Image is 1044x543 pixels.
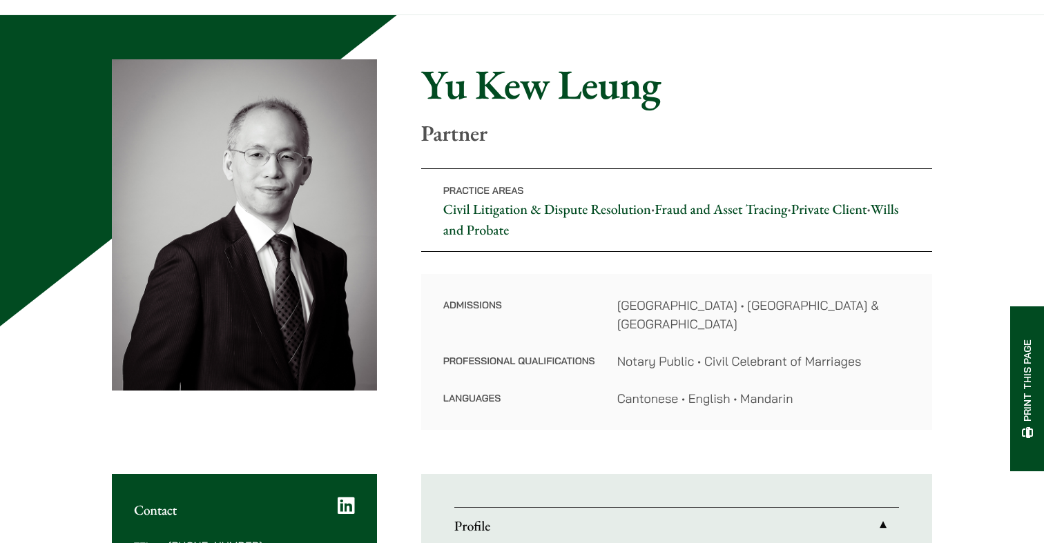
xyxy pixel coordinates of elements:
p: Partner [421,120,932,146]
p: • • • [421,168,932,252]
span: Practice Areas [443,184,524,197]
dt: Admissions [443,296,595,352]
h2: Contact [134,502,355,518]
a: Civil Litigation & Dispute Resolution [443,200,651,218]
a: LinkedIn [338,496,355,515]
dd: [GEOGRAPHIC_DATA] • [GEOGRAPHIC_DATA] & [GEOGRAPHIC_DATA] [617,296,910,333]
a: Private Client [791,200,867,218]
dd: Cantonese • English • Mandarin [617,389,910,408]
a: Fraud and Asset Tracing [655,200,787,218]
dd: Notary Public • Civil Celebrant of Marriages [617,352,910,371]
h1: Yu Kew Leung [421,59,932,109]
a: Wills and Probate [443,200,899,239]
dt: Professional Qualifications [443,352,595,389]
dt: Languages [443,389,595,408]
